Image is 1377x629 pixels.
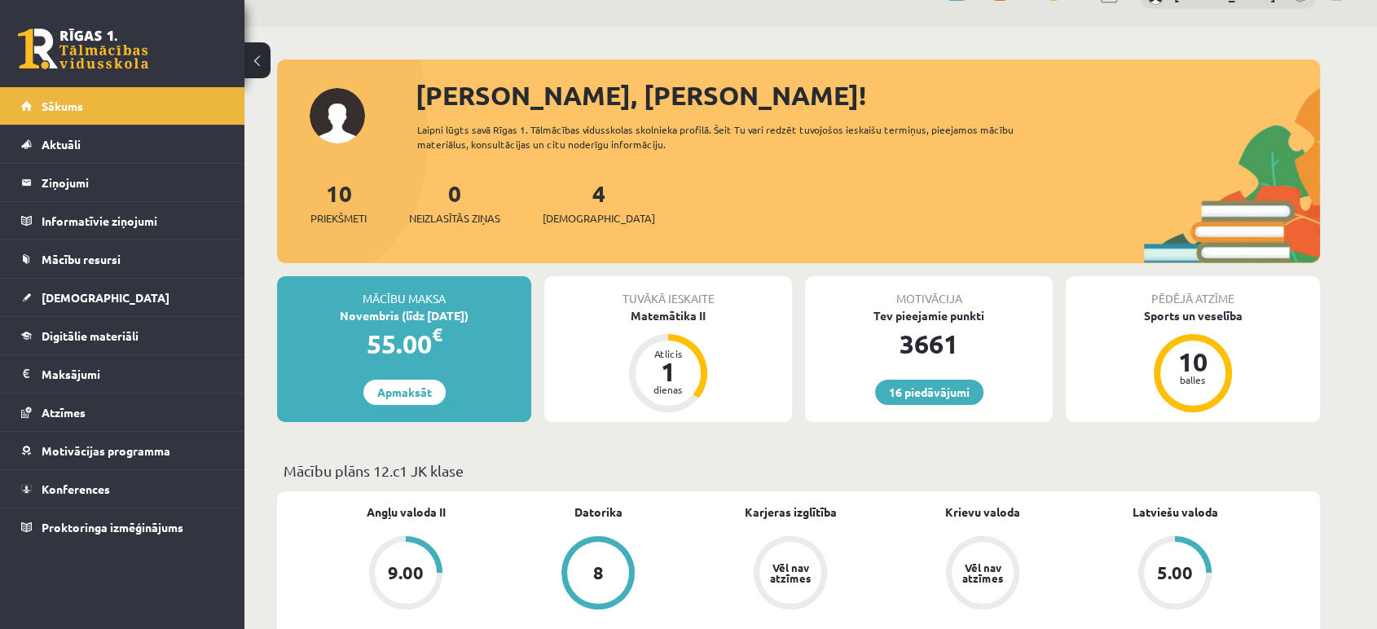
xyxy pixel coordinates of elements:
a: Latviešu valoda [1133,504,1218,521]
span: Proktoringa izmēģinājums [42,520,183,534]
div: Motivācija [805,276,1053,307]
span: Motivācijas programma [42,443,170,458]
div: Pēdējā atzīme [1066,276,1320,307]
span: Neizlasītās ziņas [409,210,500,227]
div: 1 [644,358,693,385]
div: 55.00 [277,324,531,363]
a: Informatīvie ziņojumi [21,202,224,240]
span: Digitālie materiāli [42,328,139,343]
div: Vēl nav atzīmes [960,562,1005,583]
a: Motivācijas programma [21,432,224,469]
a: [DEMOGRAPHIC_DATA] [21,279,224,316]
div: Matemātika II [544,307,792,324]
span: € [432,323,442,346]
a: Sports un veselība 10 balles [1066,307,1320,415]
div: Vēl nav atzīmes [768,562,813,583]
div: Novembris (līdz [DATE]) [277,307,531,324]
div: balles [1168,375,1217,385]
a: 0Neizlasītās ziņas [409,178,500,227]
a: Rīgas 1. Tālmācības vidusskola [18,29,148,69]
span: Atzīmes [42,405,86,420]
div: 10 [1168,349,1217,375]
div: 5.00 [1157,564,1193,582]
span: [DEMOGRAPHIC_DATA] [42,290,169,305]
a: Maksājumi [21,355,224,393]
span: [DEMOGRAPHIC_DATA] [543,210,655,227]
a: Atzīmes [21,394,224,431]
a: 4[DEMOGRAPHIC_DATA] [543,178,655,227]
span: Konferences [42,482,110,496]
a: 16 piedāvājumi [875,380,983,405]
a: Digitālie materiāli [21,317,224,354]
span: Mācību resursi [42,252,121,266]
a: Matemātika II Atlicis 1 dienas [544,307,792,415]
div: Tev pieejamie punkti [805,307,1053,324]
div: 3661 [805,324,1053,363]
a: 8 [502,536,694,613]
a: Mācību resursi [21,240,224,278]
a: Sākums [21,87,224,125]
span: Sākums [42,99,83,113]
a: Apmaksāt [363,380,446,405]
a: Ziņojumi [21,164,224,201]
a: Aktuāli [21,125,224,163]
a: 9.00 [310,536,502,613]
a: Angļu valoda II [367,504,446,521]
legend: Maksājumi [42,355,224,393]
span: Priekšmeti [310,210,367,227]
a: 5.00 [1079,536,1271,613]
legend: Informatīvie ziņojumi [42,202,224,240]
span: Aktuāli [42,137,81,152]
a: Vēl nav atzīmes [694,536,886,613]
a: Vēl nav atzīmes [886,536,1079,613]
a: 10Priekšmeti [310,178,367,227]
div: 9.00 [388,564,424,582]
div: 8 [593,564,604,582]
a: Proktoringa izmēģinājums [21,508,224,546]
p: Mācību plāns 12.c1 JK klase [284,460,1313,482]
a: Karjeras izglītība [745,504,837,521]
div: Tuvākā ieskaite [544,276,792,307]
div: Atlicis [644,349,693,358]
a: Krievu valoda [945,504,1020,521]
a: Konferences [21,470,224,508]
a: Datorika [574,504,623,521]
div: Sports un veselība [1066,307,1320,324]
div: [PERSON_NAME], [PERSON_NAME]! [416,76,1320,115]
div: Laipni lūgts savā Rīgas 1. Tālmācības vidusskolas skolnieka profilā. Šeit Tu vari redzēt tuvojošo... [417,122,1043,152]
legend: Ziņojumi [42,164,224,201]
div: dienas [644,385,693,394]
div: Mācību maksa [277,276,531,307]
